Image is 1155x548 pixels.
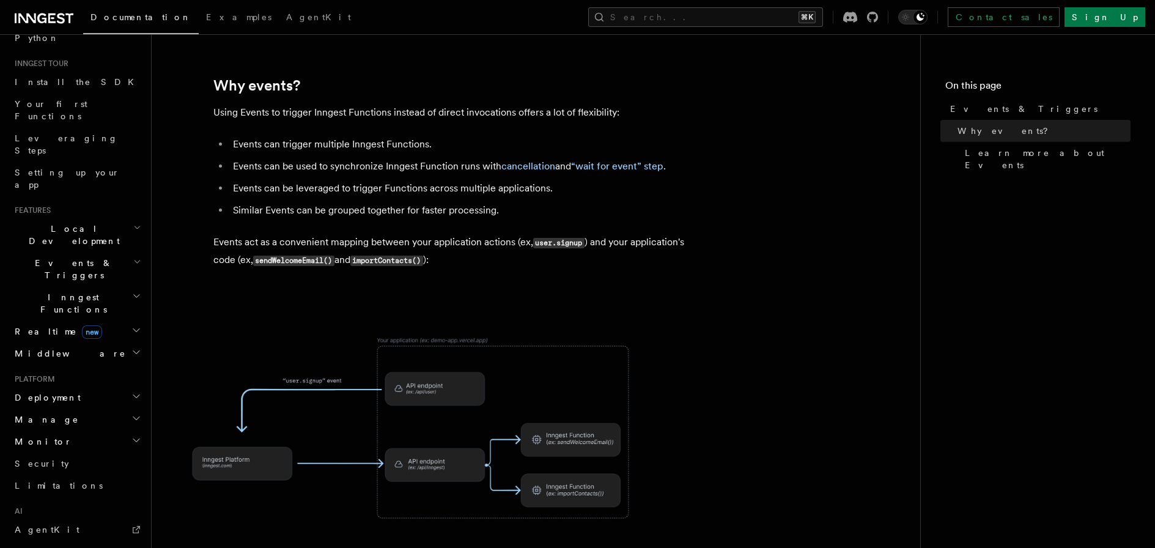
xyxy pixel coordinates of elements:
a: Documentation [83,4,199,34]
a: Sign Up [1065,7,1145,27]
code: user.signup [533,238,585,248]
span: Events & Triggers [950,103,1098,115]
h4: On this page [945,78,1131,98]
button: Deployment [10,387,144,409]
a: Limitations [10,475,144,497]
span: Limitations [15,481,103,491]
span: Examples [206,12,271,22]
span: Your first Functions [15,99,87,121]
a: Events & Triggers [945,98,1131,120]
li: Events can be used to synchronize Inngest Function runs with and . [229,158,703,175]
button: Toggle dark mode [898,10,928,24]
span: Realtime [10,325,102,338]
a: Setting up your app [10,161,144,196]
p: Events act as a convenient mapping between your application actions (ex, ) and your application's... [213,234,703,269]
li: Events can trigger multiple Inngest Functions. [229,136,703,153]
span: Security [15,459,69,468]
a: Why events? [953,120,1131,142]
span: Features [10,206,51,215]
button: Middleware [10,342,144,365]
span: Platform [10,374,55,384]
code: sendWelcomeEmail() [253,256,334,266]
span: Inngest Functions [10,291,132,316]
span: Deployment [10,391,81,404]
a: AgentKit [279,4,358,33]
li: Events can be leveraged to trigger Functions across multiple applications. [229,180,703,197]
span: Documentation [90,12,191,22]
span: AI [10,506,23,516]
a: Security [10,453,144,475]
span: Inngest tour [10,59,68,68]
a: Examples [199,4,279,33]
span: new [82,325,102,339]
p: Using Events to trigger Inngest Functions instead of direct invocations offers a lot of flexibility: [213,104,703,121]
span: Python [15,33,59,43]
span: Why events? [958,125,1057,137]
a: Your first Functions [10,93,144,127]
a: Why events? [213,77,300,94]
a: “wait for event” step [571,160,663,172]
span: Manage [10,413,79,426]
span: Leveraging Steps [15,133,118,155]
span: AgentKit [15,525,79,535]
span: Monitor [10,435,72,448]
button: Local Development [10,218,144,252]
a: AgentKit [10,519,144,541]
a: Contact sales [948,7,1060,27]
button: Events & Triggers [10,252,144,286]
span: Middleware [10,347,126,360]
kbd: ⌘K [799,11,816,23]
a: cancellation [501,160,555,172]
span: Install the SDK [15,77,141,87]
button: Inngest Functions [10,286,144,320]
code: importContacts() [350,256,423,266]
a: Python [10,27,144,49]
span: Local Development [10,223,133,247]
button: Realtimenew [10,320,144,342]
a: Leveraging Steps [10,127,144,161]
span: AgentKit [286,12,351,22]
a: Install the SDK [10,71,144,93]
button: Manage [10,409,144,431]
span: Learn more about Events [965,147,1131,171]
span: Events & Triggers [10,257,133,281]
button: Search...⌘K [588,7,823,27]
span: Setting up your app [15,168,120,190]
button: Monitor [10,431,144,453]
li: Similar Events can be grouped together for faster processing. [229,202,703,219]
a: Learn more about Events [960,142,1131,176]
